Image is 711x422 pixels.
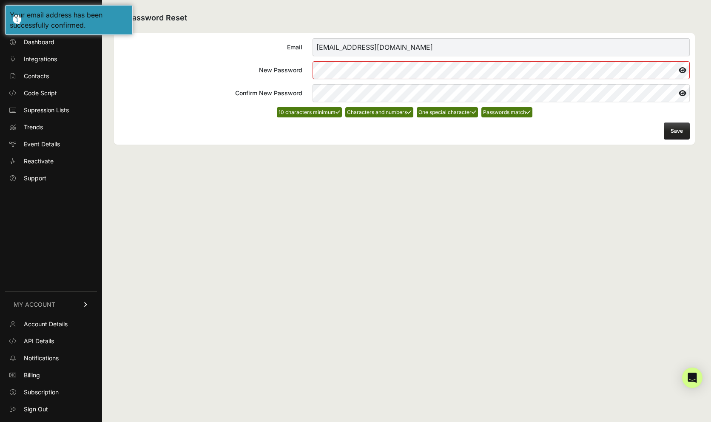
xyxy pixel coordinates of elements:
[24,72,49,80] span: Contacts
[5,35,97,49] a: Dashboard
[24,320,68,328] span: Account Details
[5,120,97,134] a: Trends
[119,43,302,51] div: Email
[417,107,478,117] li: One special character
[5,69,97,83] a: Contacts
[10,10,128,30] div: Your email address has been successfully confirmed.
[24,89,57,97] span: Code Script
[5,103,97,117] a: Supression Lists
[24,106,69,114] span: Supression Lists
[345,107,413,117] li: Characters and numbers
[5,137,97,151] a: Event Details
[277,107,342,117] li: 10 characters minimum
[24,123,43,131] span: Trends
[5,86,97,100] a: Code Script
[119,89,302,97] div: Confirm New Password
[313,61,690,79] input: New Password
[5,52,97,66] a: Integrations
[5,317,97,331] a: Account Details
[5,154,97,168] a: Reactivate
[5,351,97,365] a: Notifications
[5,402,97,416] a: Sign Out
[24,157,54,165] span: Reactivate
[682,368,702,388] div: Open Intercom Messenger
[24,55,57,63] span: Integrations
[5,171,97,185] a: Support
[5,291,97,317] a: MY ACCOUNT
[24,140,60,148] span: Event Details
[664,123,690,140] button: Save
[24,337,54,345] span: API Details
[14,300,55,309] span: MY ACCOUNT
[5,385,97,399] a: Subscription
[24,38,54,46] span: Dashboard
[24,174,46,182] span: Support
[5,368,97,382] a: Billing
[119,66,302,74] div: New Password
[24,371,40,379] span: Billing
[313,38,690,56] input: Email
[481,107,532,117] li: Passwords match
[24,405,48,413] span: Sign Out
[114,12,695,25] h2: Password Reset
[24,354,59,362] span: Notifications
[313,84,690,102] input: Confirm New Password
[24,388,59,396] span: Subscription
[5,334,97,348] a: API Details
